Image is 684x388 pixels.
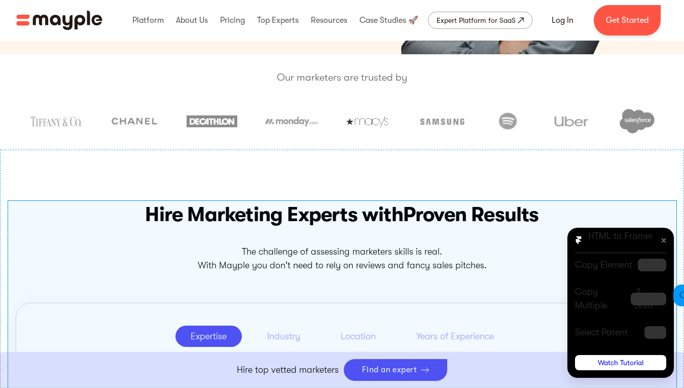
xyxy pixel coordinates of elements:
a: Log In [539,8,586,32]
a: home [16,11,102,30]
span: Proven Results [403,203,539,226]
h2: Hire Marketing Experts with [16,200,669,229]
div: Pricing [218,4,247,37]
div: Years of Experience [416,330,494,342]
a: Watch Tutorial [575,355,666,370]
div: Resources [308,4,350,37]
p: The challenge of assessing marketers skills is real. With Mayple you don't need to rely on review... [16,245,669,272]
img: Mayple logo [16,11,102,30]
div: Industry [267,330,300,342]
div: Top Experts [255,4,301,37]
div: Platform [130,4,166,37]
div: About Us [173,4,210,37]
div: Location [341,330,376,342]
a: Get Started [594,5,661,36]
div: Expert Platform for SaaS [437,14,516,26]
div: Expertise [191,330,227,342]
a: Expert Platform for SaaS [428,12,532,29]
